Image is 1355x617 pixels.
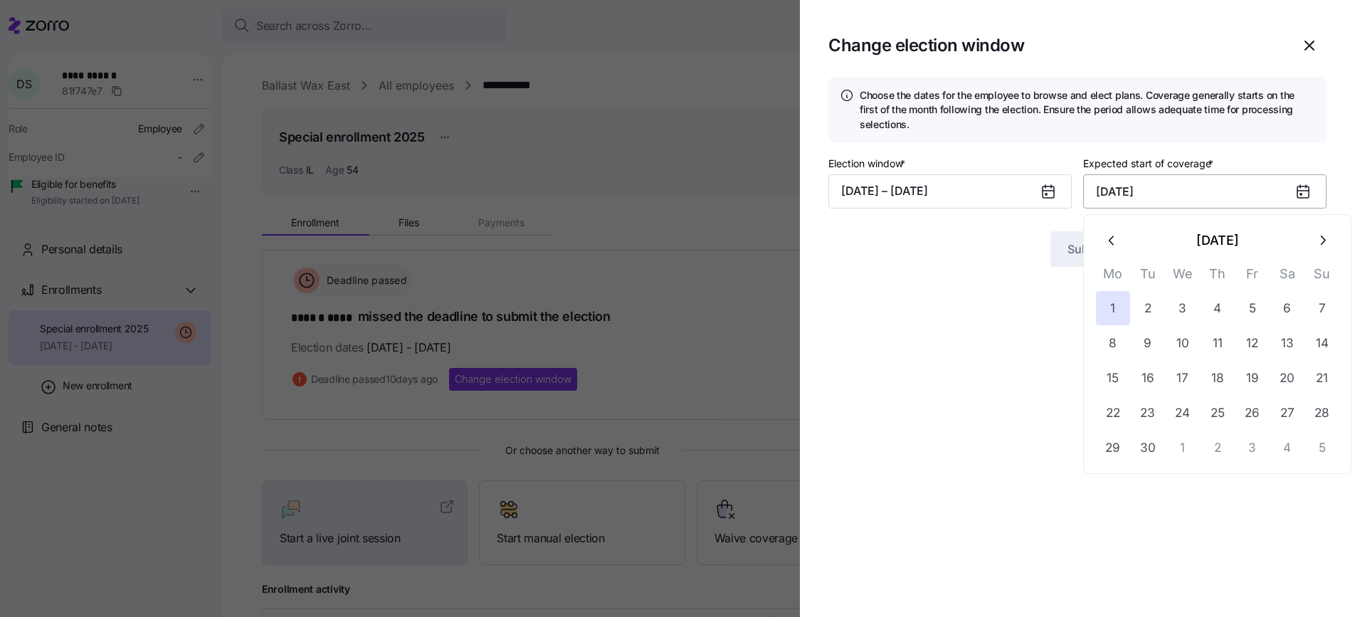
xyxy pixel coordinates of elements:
button: 1 September 2025 [1096,291,1130,325]
button: Submit [1050,231,1122,267]
span: Submit [1067,241,1105,258]
button: 3 September 2025 [1166,291,1200,325]
button: 22 September 2025 [1096,396,1130,430]
button: 18 September 2025 [1201,361,1235,395]
button: 12 September 2025 [1235,326,1270,360]
button: 15 September 2025 [1096,361,1130,395]
th: Sa [1270,263,1304,291]
h4: Choose the dates for the employee to browse and elect plans. Coverage generally starts on the fir... [860,88,1315,132]
label: Election window [828,156,908,172]
button: 9 September 2025 [1131,326,1165,360]
button: 19 September 2025 [1235,361,1270,395]
button: 5 September 2025 [1235,291,1270,325]
button: 3 October 2025 [1235,431,1270,465]
button: 27 September 2025 [1270,396,1304,430]
button: 24 September 2025 [1166,396,1200,430]
button: 1 October 2025 [1166,431,1200,465]
th: Su [1304,263,1339,291]
button: 21 September 2025 [1305,361,1339,395]
button: [DATE] – [DATE] [828,174,1072,209]
button: 4 October 2025 [1270,431,1304,465]
button: [DATE] [1129,223,1305,258]
th: Tu [1130,263,1165,291]
button: 16 September 2025 [1131,361,1165,395]
button: 14 September 2025 [1305,326,1339,360]
button: 25 September 2025 [1201,396,1235,430]
button: 7 September 2025 [1305,291,1339,325]
input: MM/DD/YYYY [1083,174,1327,209]
button: 4 September 2025 [1201,291,1235,325]
th: Fr [1235,263,1270,291]
button: 2 October 2025 [1201,431,1235,465]
button: 17 September 2025 [1166,361,1200,395]
th: We [1165,263,1200,291]
th: Mo [1095,263,1130,291]
button: 11 September 2025 [1201,326,1235,360]
button: 10 September 2025 [1166,326,1200,360]
button: 5 October 2025 [1305,431,1339,465]
button: 13 September 2025 [1270,326,1304,360]
button: 28 September 2025 [1305,396,1339,430]
button: 29 September 2025 [1096,431,1130,465]
label: Expected start of coverage [1083,156,1216,172]
button: 30 September 2025 [1131,431,1165,465]
button: 6 September 2025 [1270,291,1304,325]
button: 20 September 2025 [1270,361,1304,395]
th: Th [1200,263,1235,291]
button: 23 September 2025 [1131,396,1165,430]
button: 2 September 2025 [1131,291,1165,325]
button: 8 September 2025 [1096,326,1130,360]
h1: Change election window [828,34,1024,56]
button: 26 September 2025 [1235,396,1270,430]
